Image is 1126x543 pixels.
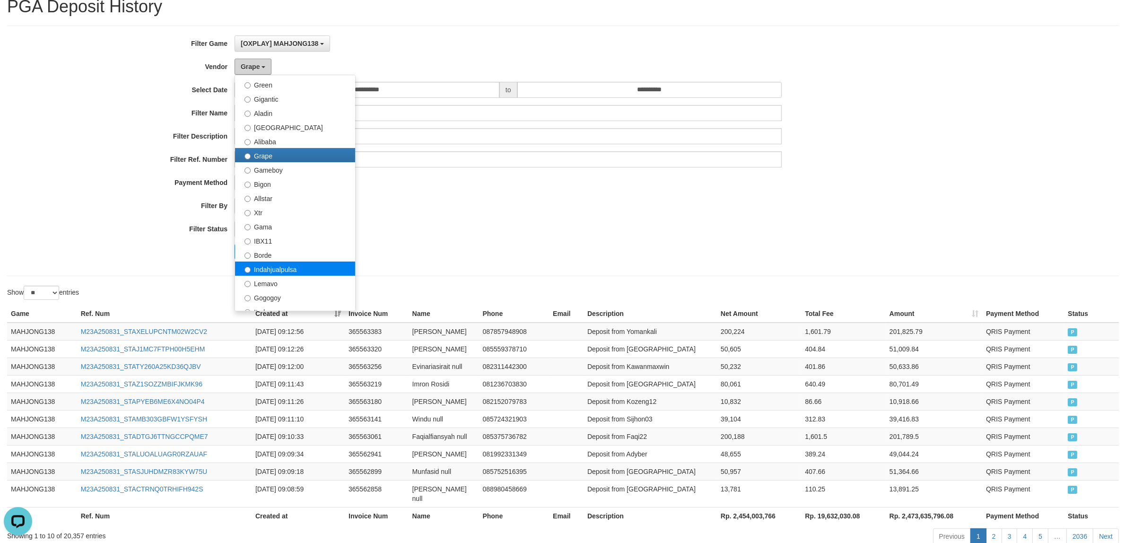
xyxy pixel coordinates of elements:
label: Gigantic [235,91,355,105]
input: [GEOGRAPHIC_DATA] [244,125,251,131]
td: [PERSON_NAME] [409,393,479,410]
label: Gameboy [235,162,355,176]
span: PAID [1068,416,1077,424]
td: 1,601.5 [801,428,885,445]
td: Deposit from Kozeng12 [584,393,717,410]
th: Description [584,507,717,525]
td: 365563219 [345,375,409,393]
span: PAID [1068,486,1077,494]
label: Grape [235,148,355,162]
span: PAID [1068,328,1077,336]
input: Xtr [244,210,251,216]
th: Name [409,305,479,323]
td: 312.83 [801,410,885,428]
th: Description [584,305,717,323]
input: Grape [244,153,251,159]
span: to [499,82,517,98]
td: 085559378710 [479,340,550,358]
th: Rp. 19,632,030.08 [801,507,885,525]
td: Deposit from [GEOGRAPHIC_DATA] [584,480,717,507]
span: PAID [1068,346,1077,354]
th: Total Fee [801,305,885,323]
td: MAHJONG138 [7,410,77,428]
th: Net Amount [717,305,801,323]
button: Open LiveChat chat widget [4,4,32,32]
td: 110.25 [801,480,885,507]
td: MAHJONG138 [7,428,77,445]
label: Indahjualpulsa [235,262,355,276]
td: Deposit from Yomankali [584,323,717,341]
label: Xtr [235,205,355,219]
td: Munfasid null [409,463,479,480]
td: QRIS Payment [982,375,1064,393]
label: Show entries [7,286,79,300]
th: Email [549,507,584,525]
td: [DATE] 09:11:26 [252,393,345,410]
label: Green [235,77,355,91]
td: 087857948908 [479,323,550,341]
td: 404.84 [801,340,885,358]
td: 081236703830 [479,375,550,393]
td: QRIS Payment [982,480,1064,507]
td: QRIS Payment [982,393,1064,410]
td: 10,918.66 [886,393,982,410]
td: QRIS Payment [982,340,1064,358]
td: 085724321903 [479,410,550,428]
td: 200,188 [717,428,801,445]
td: 407.66 [801,463,885,480]
td: MAHJONG138 [7,358,77,375]
td: 50,633.86 [886,358,982,375]
td: 13,891.25 [886,480,982,507]
input: Aladin [244,111,251,117]
label: IBX11 [235,233,355,247]
button: Grape [235,59,271,75]
td: 389.24 [801,445,885,463]
td: 401.86 [801,358,885,375]
input: Itudo [244,309,251,315]
td: QRIS Payment [982,463,1064,480]
th: Game [7,507,77,525]
td: [DATE] 09:12:00 [252,358,345,375]
td: 13,781 [717,480,801,507]
td: [DATE] 09:12:26 [252,340,345,358]
a: M23A250831_STALUOALUAGR0RZAUAF [81,450,207,458]
td: [DATE] 09:12:56 [252,323,345,341]
input: Gigantic [244,96,251,103]
input: Lemavo [244,281,251,287]
td: 39,416.83 [886,410,982,428]
th: Ref. Num [77,305,252,323]
td: 365563383 [345,323,409,341]
a: M23A250831_STAPYEB6ME6X4NO04P4 [81,398,205,405]
th: Invoice Num [345,305,409,323]
td: 50,232 [717,358,801,375]
td: [PERSON_NAME] [409,340,479,358]
a: M23A250831_STADTGJ6TTNGCCPQME7 [81,433,208,440]
td: 80,701.49 [886,375,982,393]
td: 365562899 [345,463,409,480]
td: 49,044.24 [886,445,982,463]
td: 86.66 [801,393,885,410]
td: 365563320 [345,340,409,358]
span: PAID [1068,433,1077,441]
td: MAHJONG138 [7,393,77,410]
td: 50,957 [717,463,801,480]
th: Rp. 2,473,635,796.08 [886,507,982,525]
td: [DATE] 09:11:43 [252,375,345,393]
td: 082152079783 [479,393,550,410]
td: 365563256 [345,358,409,375]
td: 50,605 [717,340,801,358]
label: Gama [235,219,355,233]
td: 80,061 [717,375,801,393]
label: Allstar [235,191,355,205]
input: Borde [244,253,251,259]
td: 365562941 [345,445,409,463]
label: Alibaba [235,134,355,148]
td: 201,825.79 [886,323,982,341]
td: QRIS Payment [982,323,1064,341]
td: MAHJONG138 [7,480,77,507]
td: 365563141 [345,410,409,428]
th: Rp. 2,454,003,766 [717,507,801,525]
label: Gogogoy [235,290,355,304]
th: Email [549,305,584,323]
label: Lemavo [235,276,355,290]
